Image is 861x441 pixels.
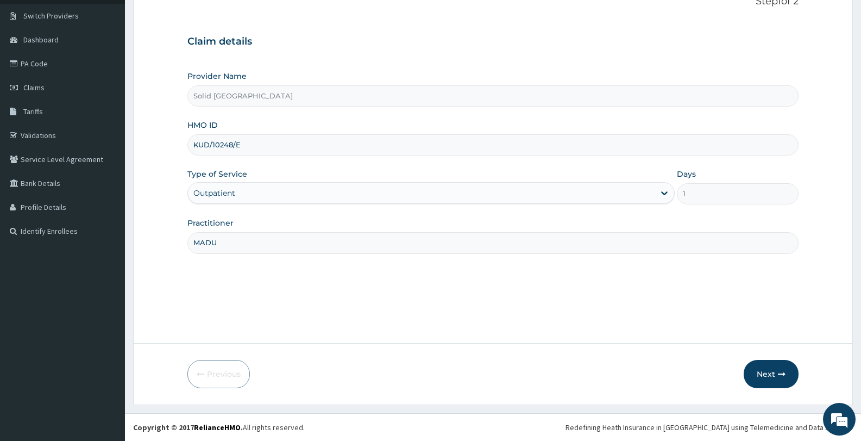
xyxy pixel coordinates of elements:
button: Previous [187,360,250,388]
span: Tariffs [23,107,43,116]
label: HMO ID [187,120,218,131]
input: Enter Name [187,232,799,253]
label: Practitioner [187,218,234,228]
div: Redefining Heath Insurance in [GEOGRAPHIC_DATA] using Telemedicine and Data Science! [565,422,853,433]
img: d_794563401_company_1708531726252_794563401 [20,54,44,82]
button: Next [744,360,799,388]
span: We're online! [63,137,150,247]
h3: Claim details [187,36,799,48]
div: Minimize live chat window [178,5,204,32]
footer: All rights reserved. [125,413,861,441]
textarea: Type your message and hit 'Enter' [5,297,207,335]
div: Outpatient [193,188,235,198]
label: Days [677,169,696,179]
input: Enter HMO ID [187,134,799,156]
span: Claims [23,83,45,92]
label: Provider Name [187,71,247,82]
span: Dashboard [23,35,59,45]
label: Type of Service [187,169,247,179]
div: Chat with us now [56,61,183,75]
span: Switch Providers [23,11,79,21]
a: RelianceHMO [194,423,241,432]
strong: Copyright © 2017 . [133,423,243,432]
